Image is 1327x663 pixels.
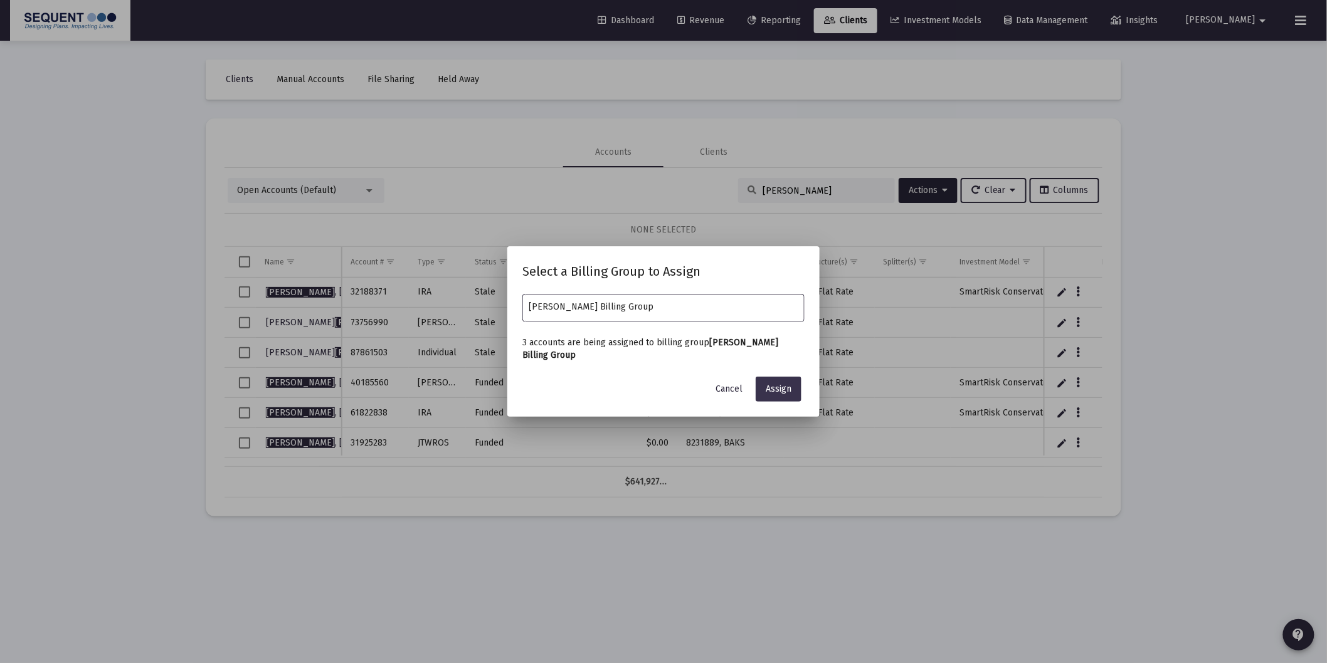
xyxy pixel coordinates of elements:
[529,302,798,312] input: Select a billing group
[706,377,753,402] button: Cancel
[522,337,805,362] p: 3 accounts are being assigned to billing group
[766,384,791,394] span: Assign
[522,337,778,360] b: [PERSON_NAME] Billing Group
[756,377,801,402] button: Assign
[522,261,805,281] h2: Select a Billing Group to Assign
[716,384,743,394] span: Cancel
